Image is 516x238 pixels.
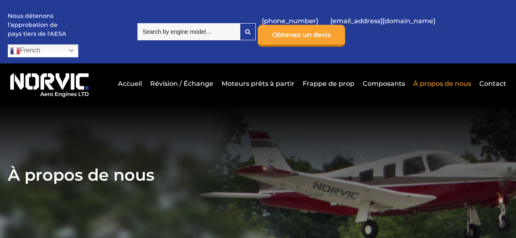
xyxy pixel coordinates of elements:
[8,12,69,38] p: Nous détenons l'approbation de pays tiers de l'AESA
[8,165,508,185] h1: À propos de nous
[326,11,439,31] a: [EMAIL_ADDRESS][DOMAIN_NAME]
[8,44,78,57] a: French
[137,23,240,40] input: Search by engine model…
[411,74,473,94] a: À propos de nous
[258,11,322,31] a: [PHONE_NUMBER]
[10,46,20,56] img: fr
[8,70,91,98] img: Logo de Norvic Aero Engines
[301,74,357,94] a: Frappe de prop
[148,74,215,94] a: Révision / Échange
[258,25,345,47] a: Obtenez un devis
[219,74,297,94] a: Moteurs prêts à partir
[361,74,407,94] a: Composants
[116,74,144,94] a: Accueil
[477,74,506,94] a: Contact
